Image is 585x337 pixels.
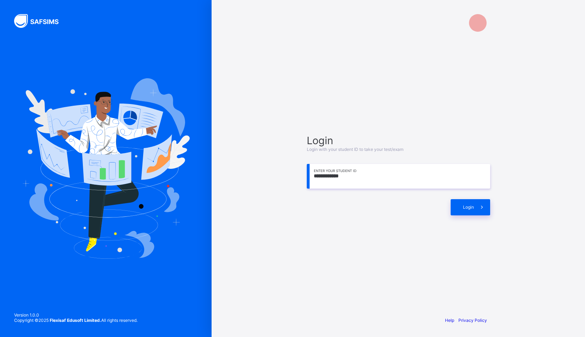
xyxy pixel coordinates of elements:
span: Login [463,204,474,210]
a: Help [445,318,454,323]
span: Login with your student ID to take your test/exam [307,147,403,152]
a: Privacy Policy [458,318,487,323]
img: Hero Image [22,78,190,259]
span: Version 1.0.0 [14,312,138,318]
strong: Flexisaf Edusoft Limited. [50,318,101,323]
img: SAFSIMS Logo [14,14,67,28]
span: Login [307,134,490,147]
span: Copyright © 2025 All rights reserved. [14,318,138,323]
